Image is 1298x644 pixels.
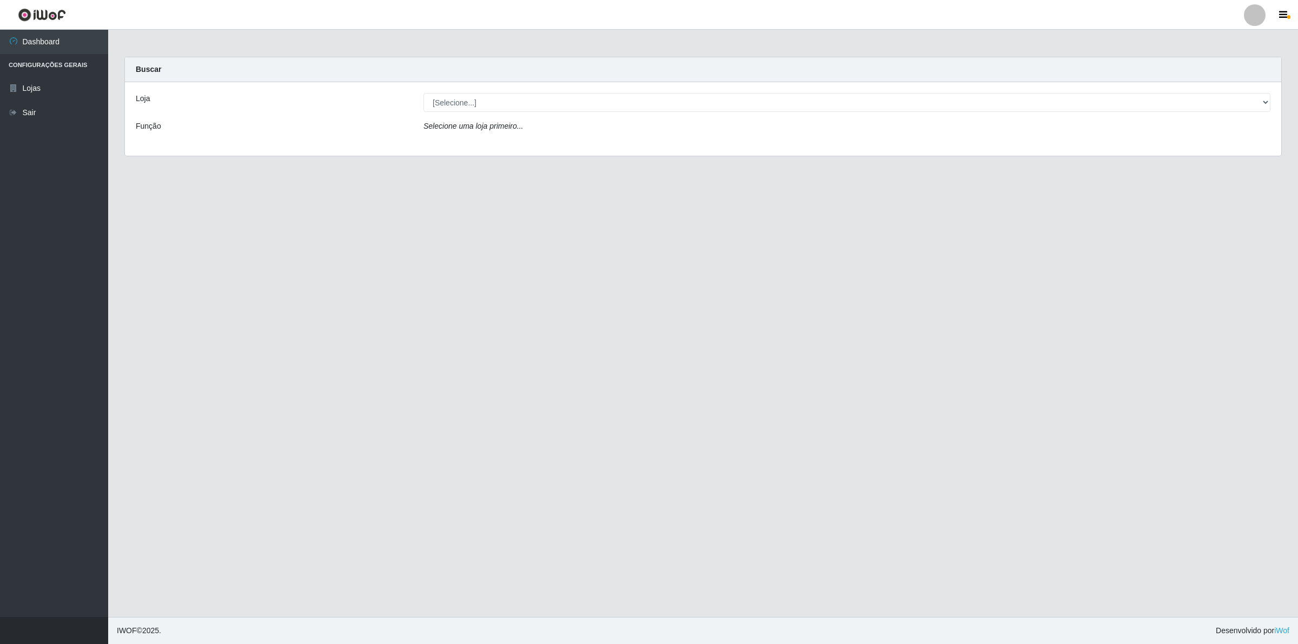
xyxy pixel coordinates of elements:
img: CoreUI Logo [18,8,66,22]
i: Selecione uma loja primeiro... [423,122,523,130]
label: Função [136,121,161,132]
span: Desenvolvido por [1216,625,1289,636]
span: © 2025 . [117,625,161,636]
label: Loja [136,93,150,104]
strong: Buscar [136,65,161,74]
span: IWOF [117,626,137,635]
a: iWof [1274,626,1289,635]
